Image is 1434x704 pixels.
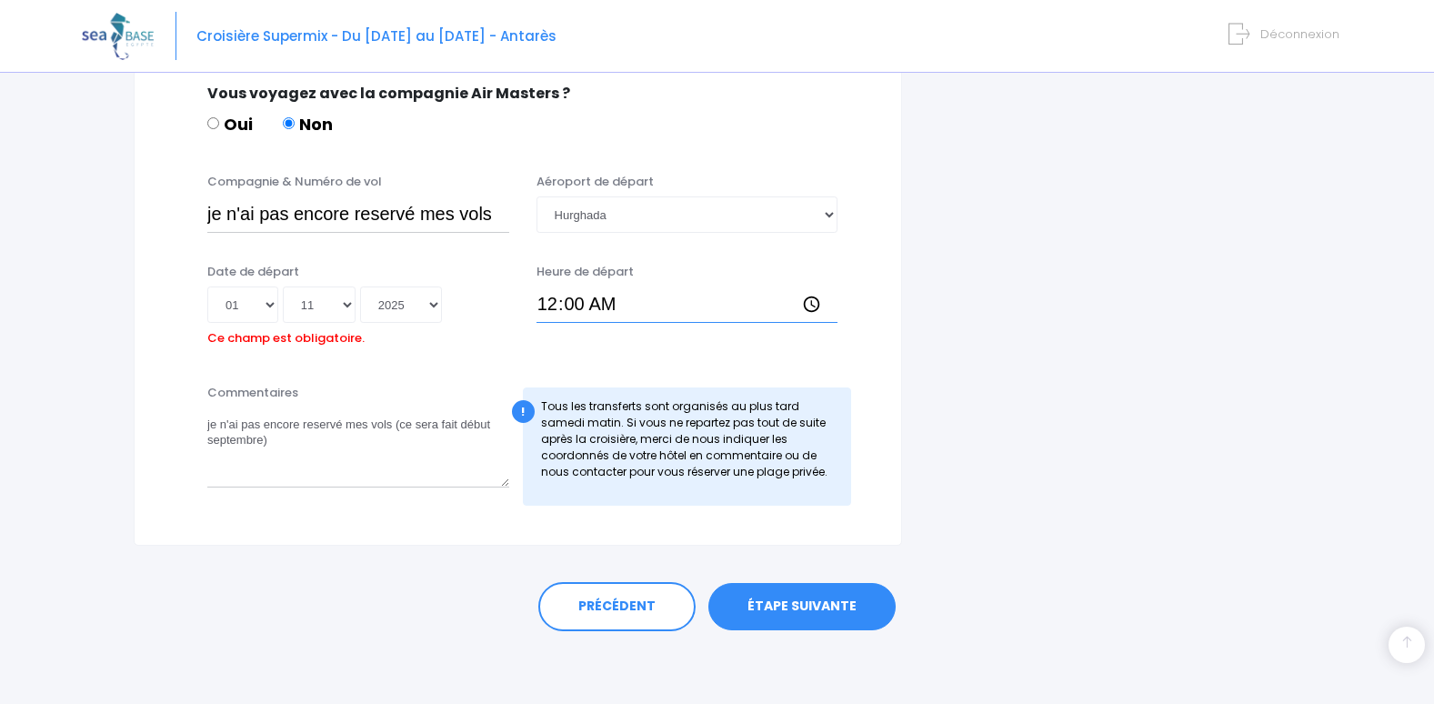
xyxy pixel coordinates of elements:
a: PRÉCÉDENT [538,582,696,631]
label: Non [283,112,333,136]
span: Croisière Supermix - Du [DATE] au [DATE] - Antarès [196,26,557,45]
label: Oui [207,112,253,136]
span: Vous voyagez avec la compagnie Air Masters ? [207,83,570,104]
label: Date de départ [207,263,299,281]
input: Non [283,117,295,129]
div: Tous les transferts sont organisés au plus tard samedi matin. Si vous ne repartez pas tout de sui... [523,387,852,506]
label: Compagnie & Numéro de vol [207,173,382,191]
span: Déconnexion [1260,25,1339,43]
label: Commentaires [207,384,298,402]
label: Aéroport de départ [536,173,654,191]
input: Oui [207,117,219,129]
div: ! [512,400,535,423]
a: ÉTAPE SUIVANTE [708,583,896,630]
label: Heure de départ [536,263,634,281]
label: Ce champ est obligatoire. [207,324,365,347]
